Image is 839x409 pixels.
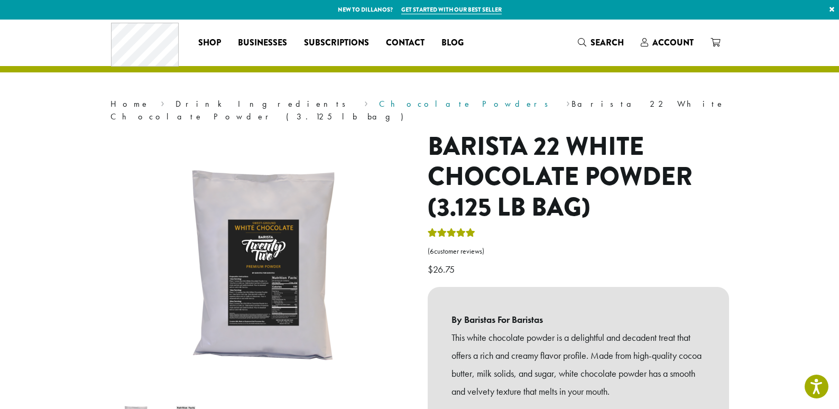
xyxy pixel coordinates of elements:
[428,246,729,257] a: (6customer reviews)
[428,132,729,223] h1: Barista 22 White Chocolate Powder (3.125 lb bag)
[428,227,475,243] div: Rated 5.00 out of 5
[430,247,434,256] span: 6
[566,94,570,110] span: ›
[379,98,555,109] a: Chocolate Powders
[441,36,464,50] span: Blog
[386,36,425,50] span: Contact
[569,34,632,51] a: Search
[364,94,368,110] span: ›
[190,34,229,51] a: Shop
[401,5,502,14] a: Get started with our best seller
[161,94,164,110] span: ›
[451,329,705,400] p: This white chocolate powder is a delightful and decadent treat that offers a rich and creamy flav...
[428,263,433,275] span: $
[591,36,624,49] span: Search
[110,98,729,123] nav: Breadcrumb
[198,36,221,50] span: Shop
[238,36,287,50] span: Businesses
[428,263,457,275] bdi: 26.75
[176,98,353,109] a: Drink Ingredients
[652,36,694,49] span: Account
[304,36,369,50] span: Subscriptions
[110,98,150,109] a: Home
[451,311,705,329] b: By Baristas For Baristas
